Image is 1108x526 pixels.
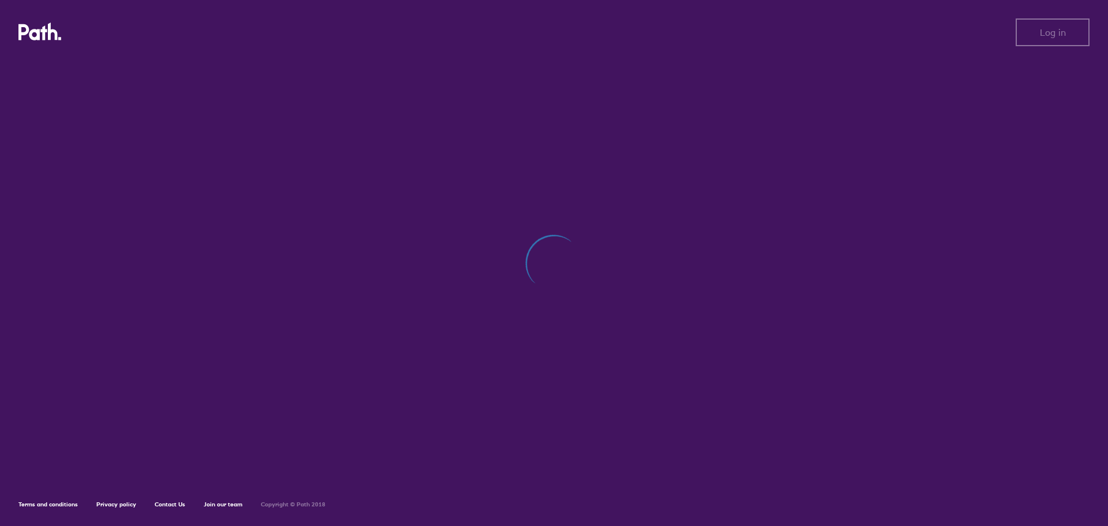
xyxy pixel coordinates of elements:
[1016,18,1090,46] button: Log in
[261,501,325,508] h6: Copyright © Path 2018
[204,501,242,508] a: Join our team
[155,501,185,508] a: Contact Us
[1040,27,1066,38] span: Log in
[18,501,78,508] a: Terms and conditions
[96,501,136,508] a: Privacy policy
